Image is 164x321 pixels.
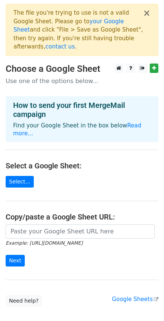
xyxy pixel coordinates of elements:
div: The file you're trying to use is not a valid Google Sheet. Please go to and click "File > Save as... [14,9,143,51]
h4: Select a Google Sheet: [6,161,158,170]
h4: How to send your first MergeMail campaign [13,101,151,119]
a: your Google Sheet [14,18,124,33]
a: Google Sheets [112,296,158,303]
p: Use one of the options below... [6,77,158,85]
small: Example: [URL][DOMAIN_NAME] [6,240,83,246]
p: Find your Google Sheet in the box below [13,122,151,138]
input: Paste your Google Sheet URL here [6,224,155,239]
a: Select... [6,176,34,188]
input: Next [6,255,25,266]
a: contact us [45,43,75,50]
h4: Copy/paste a Google Sheet URL: [6,212,158,221]
a: Read more... [13,122,141,137]
a: Need help? [6,295,42,307]
button: × [143,9,150,18]
h3: Choose a Google Sheet [6,64,158,74]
